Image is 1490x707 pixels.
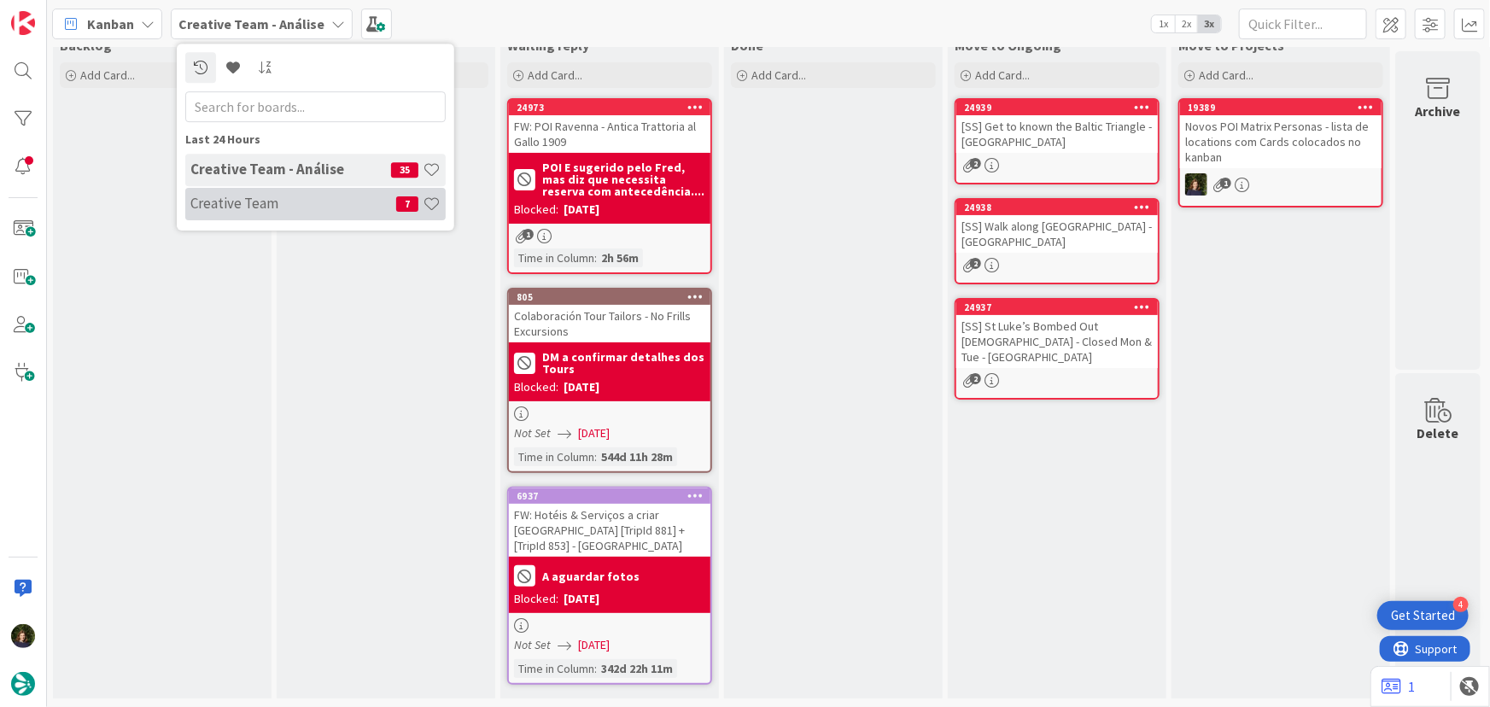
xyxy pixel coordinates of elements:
[514,637,551,652] i: Not Set
[185,131,446,149] div: Last 24 Hours
[36,3,78,23] span: Support
[509,289,710,342] div: 805Colaboración Tour Tailors - No Frills Excursions
[80,67,135,83] span: Add Card...
[514,659,594,678] div: Time in Column
[970,373,981,384] span: 2
[956,200,1158,215] div: 24938
[956,315,1158,368] div: [SS] St Luke’s Bombed Out [DEMOGRAPHIC_DATA] - Closed Mon & Tue - [GEOGRAPHIC_DATA]
[514,201,558,219] div: Blocked:
[1175,15,1198,32] span: 2x
[970,258,981,269] span: 2
[964,202,1158,213] div: 24938
[514,447,594,466] div: Time in Column
[964,102,1158,114] div: 24939
[11,624,35,648] img: MC
[11,11,35,35] img: Visit kanbanzone.com
[564,590,599,608] div: [DATE]
[396,196,418,212] span: 7
[956,215,1158,253] div: [SS] Walk along [GEOGRAPHIC_DATA] - [GEOGRAPHIC_DATA]
[190,195,396,212] h4: Creative Team
[509,504,710,557] div: FW: Hotéis & Serviços a criar [GEOGRAPHIC_DATA] [TripId 881] + [TripId 853] - [GEOGRAPHIC_DATA]
[509,305,710,342] div: Colaboración Tour Tailors - No Frills Excursions
[523,229,534,240] span: 1
[956,300,1158,368] div: 24937[SS] St Luke’s Bombed Out [DEMOGRAPHIC_DATA] - Closed Mon & Tue - [GEOGRAPHIC_DATA]
[528,67,582,83] span: Add Card...
[1199,67,1253,83] span: Add Card...
[1180,100,1382,168] div: 19389Novos POI Matrix Personas - lista de locations com Cards colocados no kanban
[517,291,710,303] div: 805
[578,636,610,654] span: [DATE]
[956,100,1158,153] div: 24939[SS] Get to known the Baltic Triangle - [GEOGRAPHIC_DATA]
[514,378,558,396] div: Blocked:
[1180,173,1382,196] div: MC
[391,162,418,178] span: 35
[1416,101,1461,121] div: Archive
[509,100,710,115] div: 24973
[1417,423,1459,443] div: Delete
[509,488,710,557] div: 6937FW: Hotéis & Serviços a criar [GEOGRAPHIC_DATA] [TripId 881] + [TripId 853] - [GEOGRAPHIC_DATA]
[564,201,599,219] div: [DATE]
[1180,100,1382,115] div: 19389
[578,424,610,442] span: [DATE]
[1382,676,1415,697] a: 1
[594,659,597,678] span: :
[1185,173,1207,196] img: MC
[1152,15,1175,32] span: 1x
[1391,607,1455,624] div: Get Started
[509,115,710,153] div: FW: POI Ravenna - Antica Trattoria al Gallo 1909
[564,378,599,396] div: [DATE]
[11,672,35,696] img: avatar
[597,248,643,267] div: 2h 56m
[975,67,1030,83] span: Add Card...
[597,447,677,466] div: 544d 11h 28m
[185,91,446,122] input: Search for boards...
[751,67,806,83] span: Add Card...
[517,490,710,502] div: 6937
[597,659,677,678] div: 342d 22h 11m
[1377,601,1469,630] div: Open Get Started checklist, remaining modules: 4
[178,15,324,32] b: Creative Team - Análise
[517,102,710,114] div: 24973
[594,447,597,466] span: :
[514,425,551,441] i: Not Set
[514,248,594,267] div: Time in Column
[1198,15,1221,32] span: 3x
[1220,178,1231,189] span: 1
[87,14,134,34] span: Kanban
[509,100,710,153] div: 24973FW: POI Ravenna - Antica Trattoria al Gallo 1909
[1239,9,1367,39] input: Quick Filter...
[964,301,1158,313] div: 24937
[956,115,1158,153] div: [SS] Get to known the Baltic Triangle - [GEOGRAPHIC_DATA]
[542,161,705,197] b: POI E sugerido pelo Fred, mas diz que necessita reserva com antecedência....
[509,289,710,305] div: 805
[1188,102,1382,114] div: 19389
[1453,597,1469,612] div: 4
[542,351,705,375] b: DM a confirmar detalhes dos Tours
[956,200,1158,253] div: 24938[SS] Walk along [GEOGRAPHIC_DATA] - [GEOGRAPHIC_DATA]
[509,488,710,504] div: 6937
[542,570,640,582] b: A aguardar fotos
[594,248,597,267] span: :
[970,158,981,169] span: 2
[514,590,558,608] div: Blocked:
[190,161,391,178] h4: Creative Team - Análise
[1180,115,1382,168] div: Novos POI Matrix Personas - lista de locations com Cards colocados no kanban
[956,100,1158,115] div: 24939
[956,300,1158,315] div: 24937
